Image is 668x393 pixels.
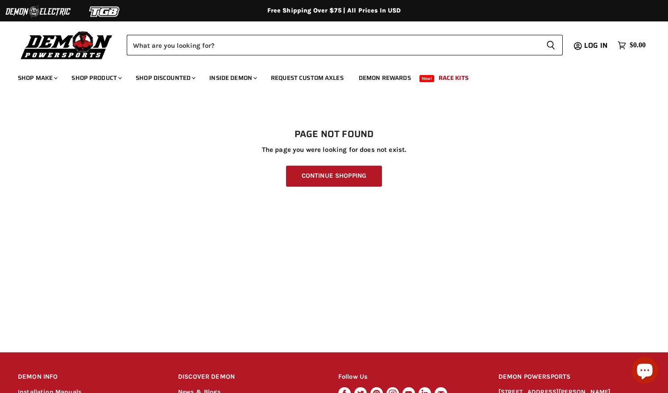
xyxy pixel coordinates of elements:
a: Shop Discounted [129,69,201,87]
a: Race Kits [432,69,475,87]
form: Product [127,35,563,55]
h1: Page not found [18,129,650,140]
a: Continue Shopping [286,166,382,187]
a: Shop Product [65,69,127,87]
a: Request Custom Axles [264,69,350,87]
a: Inside Demon [203,69,262,87]
p: The page you were looking for does not exist. [18,146,650,154]
input: Search [127,35,539,55]
span: New! [419,75,435,82]
ul: Main menu [11,65,643,87]
span: Log in [584,40,608,51]
button: Search [539,35,563,55]
img: Demon Powersports [18,29,116,61]
img: TGB Logo 2 [71,3,138,20]
h2: DISCOVER DEMON [178,367,321,388]
inbox-online-store-chat: Shopify online store chat [629,357,661,386]
a: Shop Make [11,69,63,87]
a: Log in [580,42,613,50]
h2: DEMON INFO [18,367,161,388]
span: $0.00 [630,41,646,50]
img: Demon Electric Logo 2 [4,3,71,20]
a: $0.00 [613,39,650,52]
a: Demon Rewards [352,69,418,87]
h2: Follow Us [338,367,481,388]
h2: DEMON POWERSPORTS [498,367,650,388]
